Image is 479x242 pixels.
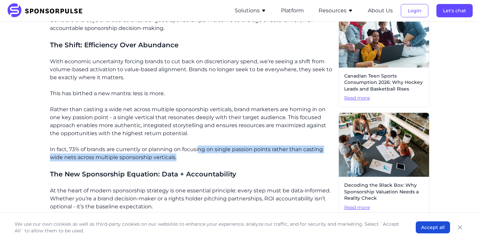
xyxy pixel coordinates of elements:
[339,4,429,68] img: Getty images courtesy of Unsplash
[281,7,304,15] button: Platform
[368,8,393,14] a: About Us
[368,7,393,15] button: About Us
[50,106,333,137] p: Rather than casting a wide net across multiple sponsorship verticals, brand marketers are homing ...
[416,221,450,233] button: Accept all
[50,187,333,211] p: At the heart of modern sponsorship strategy is one essential principle: every step must be data-i...
[339,3,429,107] a: Canadian Teen Sports Consumption 2026: Why Hockey Leads and Basketball RisesRead more
[319,7,353,15] button: Resources
[15,221,402,234] p: We use our own cookies as well as third-party cookies on our websites to enhance your experience,...
[50,16,333,32] p: Gone are the days of broad-stroke, feel-good sponsorships. Welcome to the age of data-driven, ROI...
[339,113,429,216] a: Decoding the Black Box: Why Sponsorship Valuation Needs a Reality CheckRead more
[344,95,424,102] span: Read more
[446,210,479,242] iframe: Chat Widget
[436,8,473,14] a: Let's chat
[50,41,178,49] span: The Shift: Efficiency Over Abundance
[344,73,424,93] span: Canadian Teen Sports Consumption 2026: Why Hockey Leads and Basketball Rises
[7,3,88,18] img: SponsorPulse
[50,145,333,161] p: In fact, 73% of brands are currently or planning on focusing on single passion points rather than...
[50,58,333,82] p: With economic uncertainty forcing brands to cut back on discretionary spend, we’re seeing a shift...
[339,113,429,177] img: Getty images courtesy of Unsplash
[344,204,424,211] span: Read more
[50,90,333,98] p: This has birthed a new mantra: less is more.
[436,4,473,17] button: Let's chat
[401,8,428,14] a: Login
[401,4,428,17] button: Login
[344,182,424,202] span: Decoding the Black Box: Why Sponsorship Valuation Needs a Reality Check
[281,8,304,14] a: Platform
[50,170,236,178] span: The New Sponsorship Equation: Data + Accountability
[235,7,266,15] button: Solutions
